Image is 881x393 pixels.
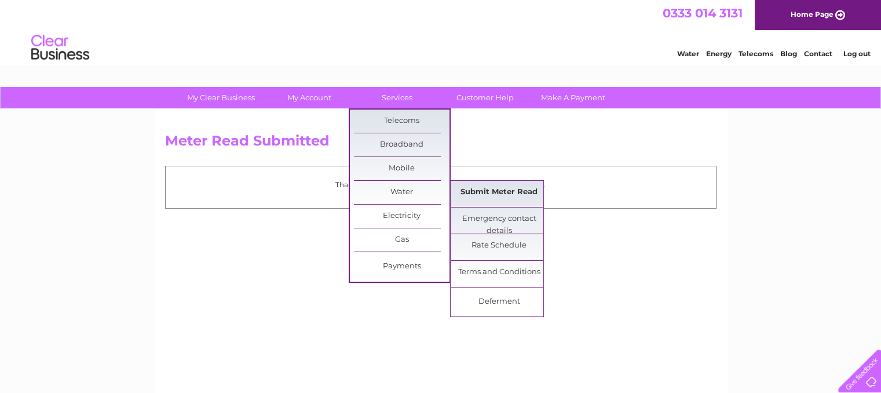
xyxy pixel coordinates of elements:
[451,181,547,204] a: Submit Meter Read
[167,6,715,56] div: Clear Business is a trading name of Verastar Limited (registered in [GEOGRAPHIC_DATA] No. 3667643...
[739,49,773,58] a: Telecoms
[354,157,449,180] a: Mobile
[663,6,743,20] a: 0333 014 3131
[706,49,732,58] a: Energy
[354,228,449,252] a: Gas
[804,49,832,58] a: Contact
[451,290,547,314] a: Deferment
[349,87,445,108] a: Services
[843,49,870,58] a: Log out
[354,110,449,133] a: Telecoms
[677,49,699,58] a: Water
[451,261,547,284] a: Terms and Conditions
[261,87,357,108] a: My Account
[780,49,797,58] a: Blog
[165,133,717,155] h2: Meter Read Submitted
[354,181,449,204] a: Water
[451,208,547,231] a: Emergency contact details
[525,87,621,108] a: Make A Payment
[437,87,533,108] a: Customer Help
[173,87,269,108] a: My Clear Business
[31,30,90,65] img: logo.png
[451,234,547,257] a: Rate Schedule
[354,255,449,278] a: Payments
[354,205,449,228] a: Electricity
[354,133,449,157] a: Broadband
[171,179,710,190] p: Thank you for your time, your meter read has been received.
